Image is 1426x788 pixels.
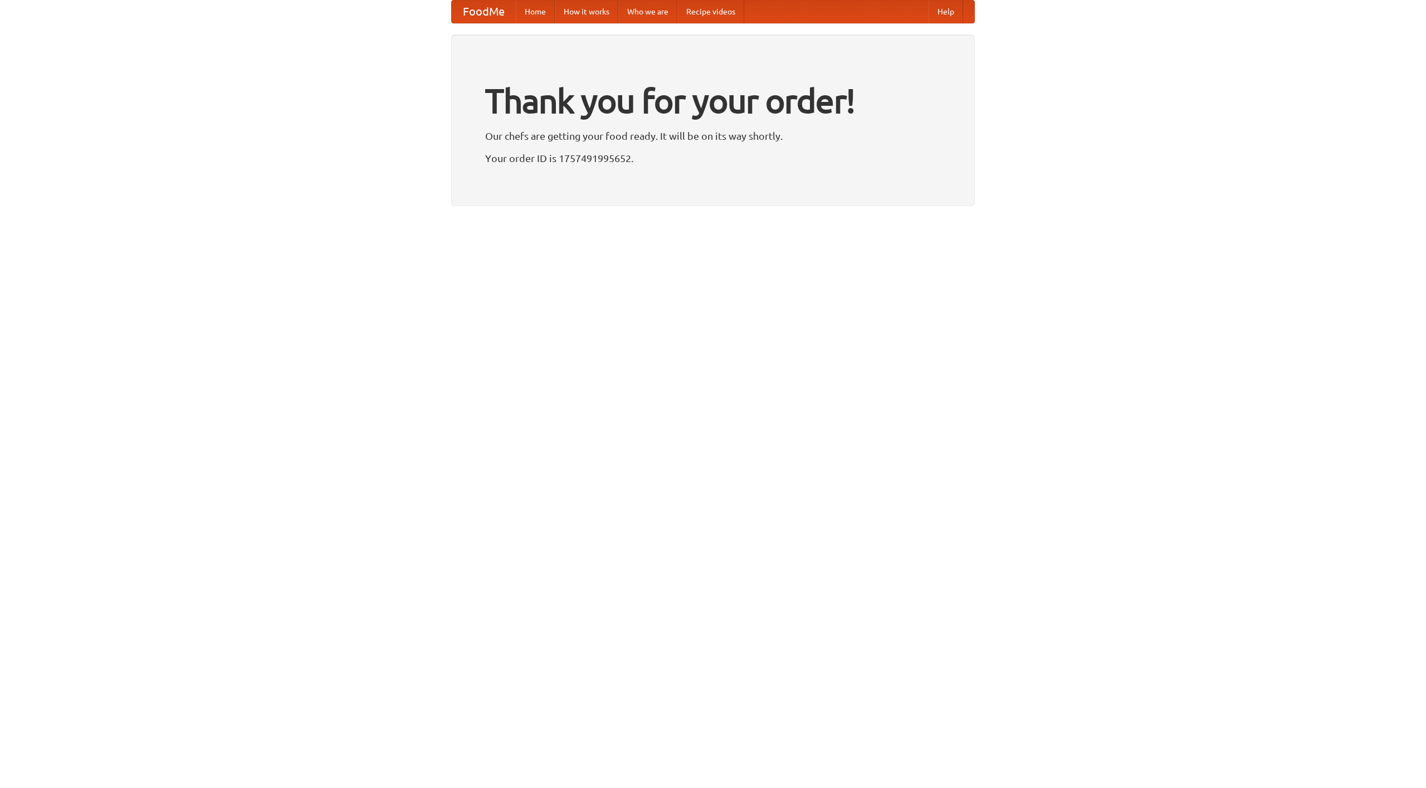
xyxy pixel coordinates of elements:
a: Home [516,1,555,23]
a: FoodMe [452,1,516,23]
a: How it works [555,1,618,23]
a: Recipe videos [677,1,744,23]
p: Your order ID is 1757491995652. [485,150,941,167]
p: Our chefs are getting your food ready. It will be on its way shortly. [485,128,941,144]
h1: Thank you for your order! [485,74,941,128]
a: Who we are [618,1,677,23]
a: Help [929,1,963,23]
